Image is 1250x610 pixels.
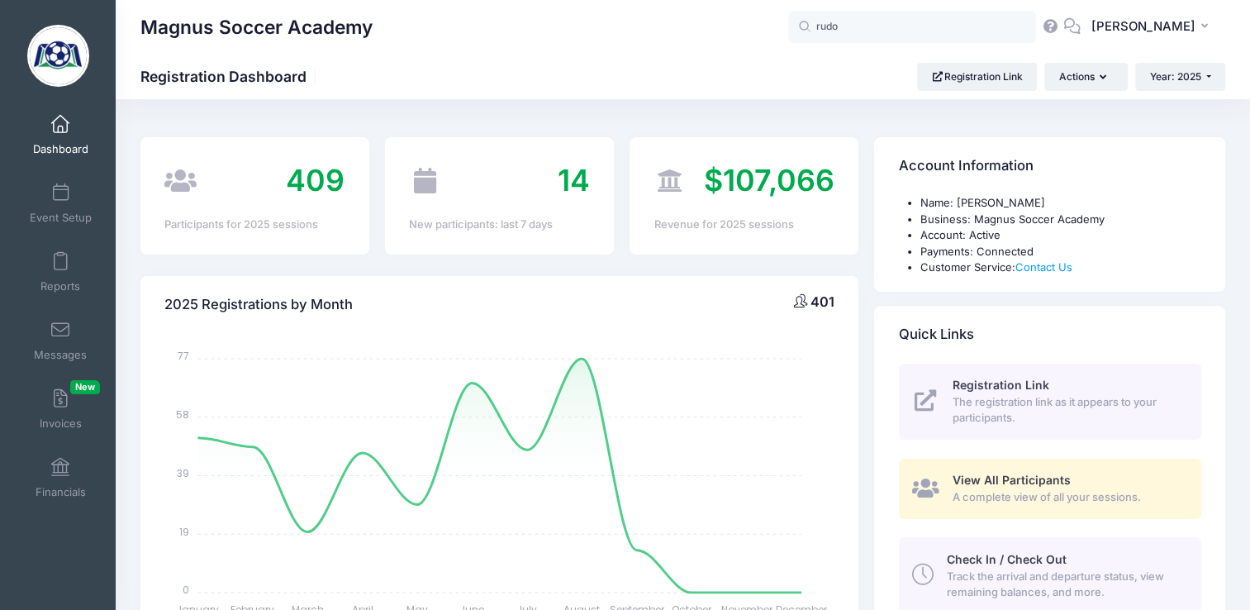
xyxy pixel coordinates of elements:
li: Name: [PERSON_NAME] [920,195,1201,212]
li: Customer Service: [920,260,1201,276]
a: Financials [21,449,100,507]
tspan: 0 [183,583,190,597]
span: Dashboard [33,142,88,156]
span: Check In / Check Out [947,552,1067,566]
li: Account: Active [920,227,1201,244]
span: Event Setup [30,211,92,225]
tspan: 77 [178,349,190,363]
span: New [70,380,100,394]
span: Reports [40,279,80,293]
li: Business: Magnus Soccer Academy [920,212,1201,228]
tspan: 39 [178,466,190,480]
span: [PERSON_NAME] [1091,17,1195,36]
button: Year: 2025 [1135,63,1225,91]
a: Registration Link [917,63,1037,91]
div: New participants: last 7 days [409,217,589,233]
span: Financials [36,485,86,499]
span: Registration Link [953,378,1049,392]
tspan: 58 [177,407,190,422]
span: Track the arrival and departure status, view remaining balances, and more. [947,569,1182,601]
span: 401 [810,293,834,310]
span: The registration link as it appears to your participants. [953,394,1182,427]
span: 14 [557,162,589,198]
img: Magnus Soccer Academy [27,25,89,87]
h1: Magnus Soccer Academy [140,8,373,46]
input: Search by First Name, Last Name, or Email... [788,11,1036,44]
h1: Registration Dashboard [140,68,321,85]
a: Dashboard [21,106,100,164]
span: Year: 2025 [1150,70,1201,83]
span: A complete view of all your sessions. [953,489,1182,506]
h4: Account Information [899,143,1034,190]
a: Contact Us [1015,260,1072,274]
button: Actions [1044,63,1127,91]
a: Registration Link The registration link as it appears to your participants. [899,364,1201,440]
span: Messages [34,348,87,362]
tspan: 19 [180,524,190,538]
span: 409 [286,162,345,198]
a: View All Participants A complete view of all your sessions. [899,459,1201,519]
li: Payments: Connected [920,244,1201,260]
div: Revenue for 2025 sessions [654,217,834,233]
button: [PERSON_NAME] [1081,8,1225,46]
h4: 2025 Registrations by Month [164,281,353,328]
a: Messages [21,312,100,369]
div: Participants for 2025 sessions [164,217,345,233]
h4: Quick Links [899,311,974,358]
span: Invoices [40,417,82,431]
a: InvoicesNew [21,380,100,438]
span: View All Participants [953,473,1071,487]
a: Reports [21,243,100,301]
span: $107,066 [704,162,834,198]
a: Event Setup [21,174,100,232]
